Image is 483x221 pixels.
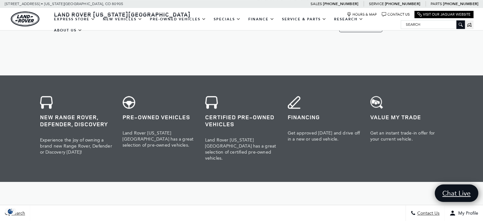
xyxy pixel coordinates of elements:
[369,2,384,6] span: Service
[54,10,191,18] span: Land Rover [US_STATE][GEOGRAPHIC_DATA]
[443,1,478,6] a: [PHONE_NUMBER]
[366,91,448,166] a: Value My Trade Get an instant trade-in offer for your current vehicle.
[3,208,18,215] section: Click to Open Cookie Consent Modal
[5,2,123,6] a: [STREET_ADDRESS] • [US_STATE][GEOGRAPHIC_DATA], CO 80905
[288,96,300,109] img: cta-icon-financing
[200,91,283,166] a: Certified Pre-Owned Vehicles Land Rover [US_STATE][GEOGRAPHIC_DATA] has a great selection of cert...
[347,12,377,17] a: Hours & Map
[370,130,435,142] span: Get an instant trade-in offer for your current vehicle.
[385,1,420,6] a: [PHONE_NUMBER]
[118,91,200,166] a: Pre-Owned Vehicles Land Rover [US_STATE][GEOGRAPHIC_DATA] has a great selection of pre-owned vehi...
[288,114,361,121] h3: Financing
[278,14,330,25] a: Service & Parts
[40,137,112,155] span: Experience the joy of owning a brand new Range Rover, Defender or Discovery [DATE]!
[11,11,39,26] a: land-rover
[288,130,360,142] span: Get approved [DATE] and drive off in a new or used vehicle.
[3,208,18,215] img: Opt-Out Icon
[283,91,366,166] a: Financing Get approved [DATE] and drive off in a new or used vehicle.
[205,114,278,128] h3: Certified Pre-Owned Vehicles
[210,14,245,25] a: Specials
[416,211,439,216] span: Contact Us
[370,114,443,121] h3: Value My Trade
[123,114,196,121] h3: Pre-Owned Vehicles
[417,12,471,17] a: Visit Our Jaguar Website
[456,211,478,216] span: My Profile
[431,2,442,6] span: Parts
[40,96,53,109] img: cta-icon-newvehicles
[205,137,276,161] span: Land Rover [US_STATE][GEOGRAPHIC_DATA] has a great selection of certified pre-owned vehicles.
[123,130,194,148] span: Land Rover [US_STATE][GEOGRAPHIC_DATA] has a great selection of pre-owned vehicles.
[50,14,401,36] nav: Main Navigation
[123,96,135,109] img: cta-icon-usedvehicles
[435,184,478,202] a: Chat Live
[40,204,443,218] h2: Explore All Models
[382,12,410,17] a: Contact Us
[11,11,39,26] img: Land Rover
[330,14,367,25] a: Research
[50,10,194,18] a: Land Rover [US_STATE][GEOGRAPHIC_DATA]
[370,96,383,109] img: Value Trade
[99,14,146,25] a: New Vehicles
[445,205,483,221] button: Open user profile menu
[401,21,465,28] input: Search
[40,114,113,128] h3: New Range Rover, Defender, Discovery
[50,25,86,36] a: About Us
[146,14,210,25] a: Pre-Owned Vehicles
[35,91,118,166] a: New Range Rover, Defender, Discovery Experience the joy of owning a brand new Range Rover, Defend...
[439,189,474,197] span: Chat Live
[323,1,358,6] a: [PHONE_NUMBER]
[245,14,278,25] a: Finance
[311,2,322,6] span: Sales
[50,14,99,25] a: EXPRESS STORE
